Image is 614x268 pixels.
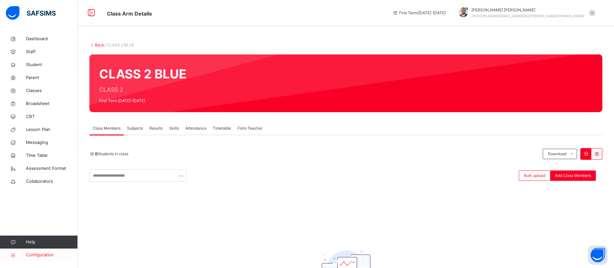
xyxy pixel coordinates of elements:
span: Skills [169,125,179,131]
span: session/term information [393,10,446,16]
span: Students in class [95,151,128,157]
span: CBT [26,113,78,120]
span: Lesson Plan [26,126,78,133]
span: Parent [26,75,78,81]
span: Collaborators [26,178,78,185]
span: Add Class Members [555,173,591,179]
span: Class Members [93,125,121,131]
span: Help [26,239,77,245]
span: Timetable [213,125,231,131]
span: Bulk upload [524,173,545,179]
span: Subjects [127,125,143,131]
span: Classes [26,87,78,94]
span: [PERSON_NAME][EMAIL_ADDRESS][PERSON_NAME][DOMAIN_NAME] [471,14,585,18]
b: 0 [95,151,98,156]
span: Form Teacher [237,125,262,131]
div: Paul-EgieyeMichael [452,7,598,19]
span: [PERSON_NAME] [PERSON_NAME] [471,7,585,13]
img: safsims [6,6,56,20]
span: / CLASS 2 BLUE [104,42,134,47]
span: Dashboard [26,36,78,42]
span: Download [548,151,566,157]
a: Back [95,42,104,47]
span: Broadsheet [26,100,78,107]
span: Assessment Format [26,165,78,172]
button: Open asap [588,245,608,265]
span: Time Table [26,152,78,159]
span: Configuration [26,252,77,258]
span: Class Arm Details [107,10,152,17]
span: Attendance [185,125,206,131]
span: Messaging [26,139,78,146]
span: Results [149,125,163,131]
span: Staff [26,49,78,55]
span: Student [26,62,78,68]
